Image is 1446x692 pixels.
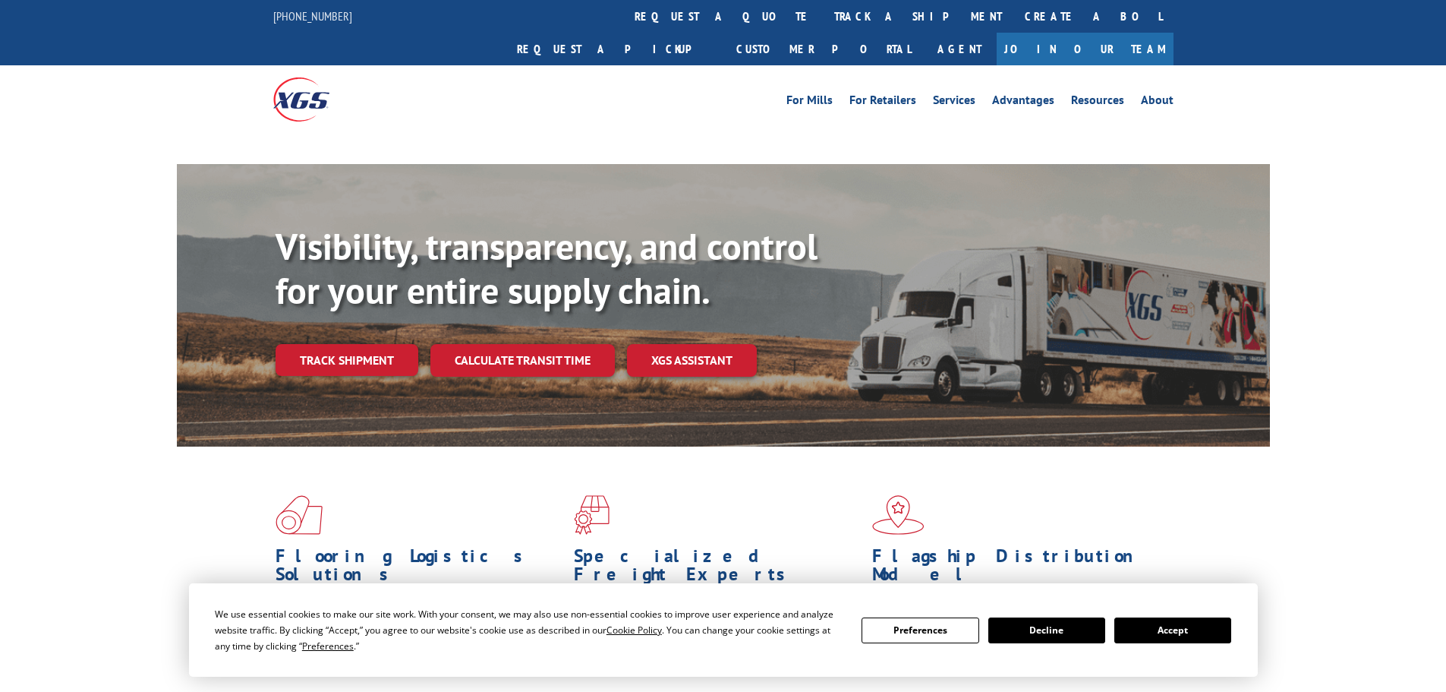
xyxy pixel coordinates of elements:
[627,344,757,377] a: XGS ASSISTANT
[215,606,843,654] div: We use essential cookies to make our site work. With your consent, we may also use non-essential ...
[189,583,1258,677] div: Cookie Consent Prompt
[276,344,418,376] a: Track shipment
[1114,618,1231,643] button: Accept
[725,33,922,65] a: Customer Portal
[933,94,975,111] a: Services
[849,94,916,111] a: For Retailers
[430,344,615,377] a: Calculate transit time
[506,33,725,65] a: Request a pickup
[276,223,818,314] b: Visibility, transparency, and control for your entire supply chain.
[872,547,1159,591] h1: Flagship Distribution Model
[606,624,662,637] span: Cookie Policy
[574,547,861,591] h1: Specialized Freight Experts
[997,33,1173,65] a: Join Our Team
[302,640,354,653] span: Preferences
[862,618,978,643] button: Preferences
[922,33,997,65] a: Agent
[1071,94,1124,111] a: Resources
[786,94,833,111] a: For Mills
[1141,94,1173,111] a: About
[872,495,925,535] img: xgs-icon-flagship-distribution-model-red
[992,94,1054,111] a: Advantages
[273,8,352,24] a: [PHONE_NUMBER]
[574,495,610,535] img: xgs-icon-focused-on-flooring-red
[276,495,323,535] img: xgs-icon-total-supply-chain-intelligence-red
[988,618,1105,643] button: Decline
[276,547,562,591] h1: Flooring Logistics Solutions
